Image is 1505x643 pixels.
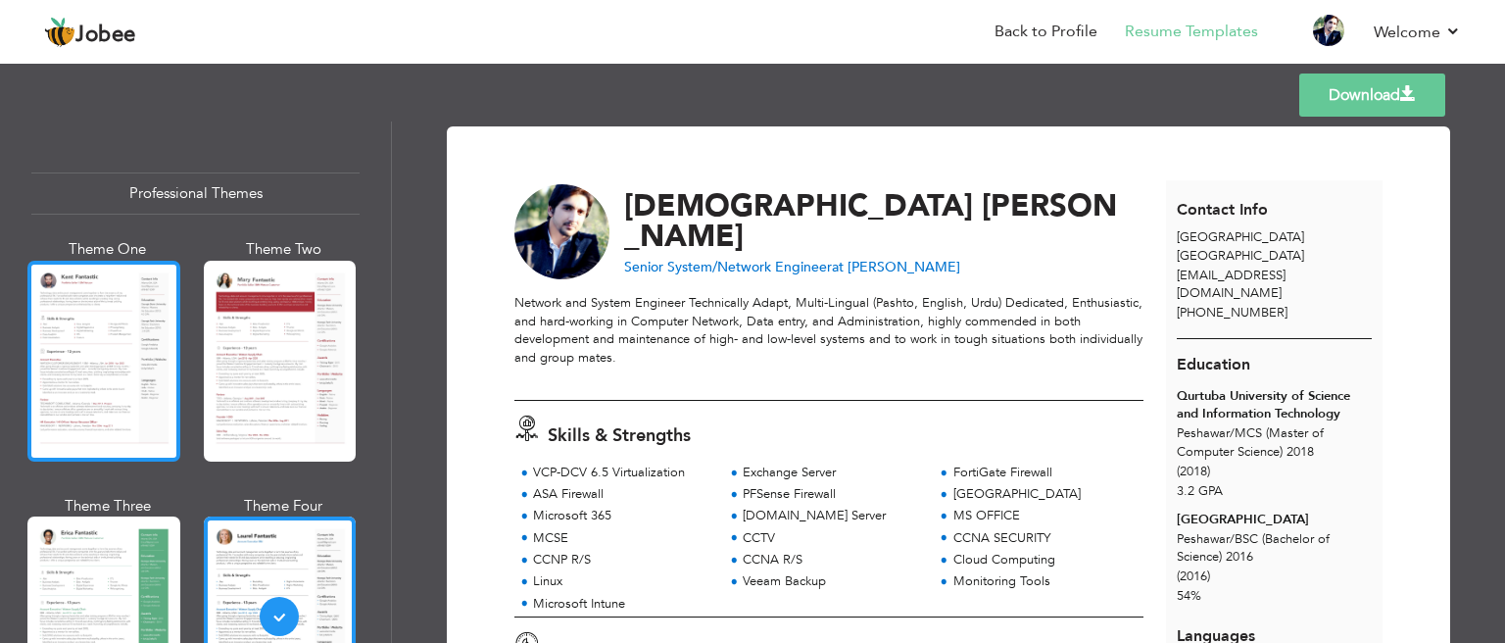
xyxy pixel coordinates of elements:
div: Theme Two [208,239,361,260]
span: [PERSON_NAME] [624,185,1117,257]
div: FortiGate Firewall [953,464,1133,482]
div: Cloud Computing [953,551,1133,569]
span: [PHONE_NUMBER] [1177,304,1287,321]
div: CCNA R/S [743,551,922,569]
div: Linux [533,572,712,591]
div: Theme Three [31,496,184,517]
div: Qurtuba University of Science and Information Technology [1177,387,1372,423]
div: Veeam Backup [743,572,922,591]
img: Profile Img [1313,15,1344,46]
img: jobee.io [44,17,75,48]
div: MCSE [533,529,712,548]
span: Jobee [75,25,136,46]
span: (2016) [1177,568,1210,585]
a: Download [1299,74,1445,117]
div: MS OFFICE [953,507,1133,525]
span: [GEOGRAPHIC_DATA] [1177,247,1304,265]
div: CCNA SECURITY [953,529,1133,548]
div: Professional Themes [31,173,360,215]
span: Skills & Strengths [548,423,691,448]
div: Network and System Engineer Technically Adapt, Multi-Lingual (Pashto, English, Urdu) Dedicated, E... [514,294,1143,385]
a: Welcome [1374,21,1461,44]
span: / [1230,530,1235,548]
span: [DEMOGRAPHIC_DATA] [624,185,973,226]
a: Resume Templates [1125,21,1258,43]
img: No image [514,184,610,280]
span: [EMAIL_ADDRESS][DOMAIN_NAME] [1177,267,1286,303]
div: Microsoft 365 [533,507,712,525]
span: Contact Info [1177,199,1268,221]
a: Jobee [44,17,136,48]
span: (2018) [1177,463,1210,480]
div: ASA Firewall [533,485,712,504]
span: 54% [1177,587,1201,605]
span: [GEOGRAPHIC_DATA] [1177,228,1304,246]
div: [GEOGRAPHIC_DATA] [953,485,1133,504]
div: Monitoring Tools [953,572,1133,591]
span: Peshawar BSC (Bachelor of Science) 2016 [1177,530,1330,567]
span: / [1230,424,1235,442]
div: Theme Four [208,496,361,517]
div: CCTV [743,529,922,548]
span: Education [1177,354,1250,375]
div: [DOMAIN_NAME] Server [743,507,922,525]
div: [GEOGRAPHIC_DATA] [1177,511,1372,529]
span: at [PERSON_NAME] [832,258,960,276]
div: Theme One [31,239,184,260]
span: Senior System/Network Engineer [624,258,832,276]
a: Back to Profile [995,21,1097,43]
div: PFSense Firewall [743,485,922,504]
div: VCP-DCV 6.5 Virtualization [533,464,712,482]
div: Exchange Server [743,464,922,482]
span: 3.2 GPA [1177,482,1223,500]
span: Peshawar MCS (Master of Computer Science) 2018 [1177,424,1324,461]
div: Microsoft Intune [533,595,712,614]
div: CCNP R/S [533,551,712,569]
